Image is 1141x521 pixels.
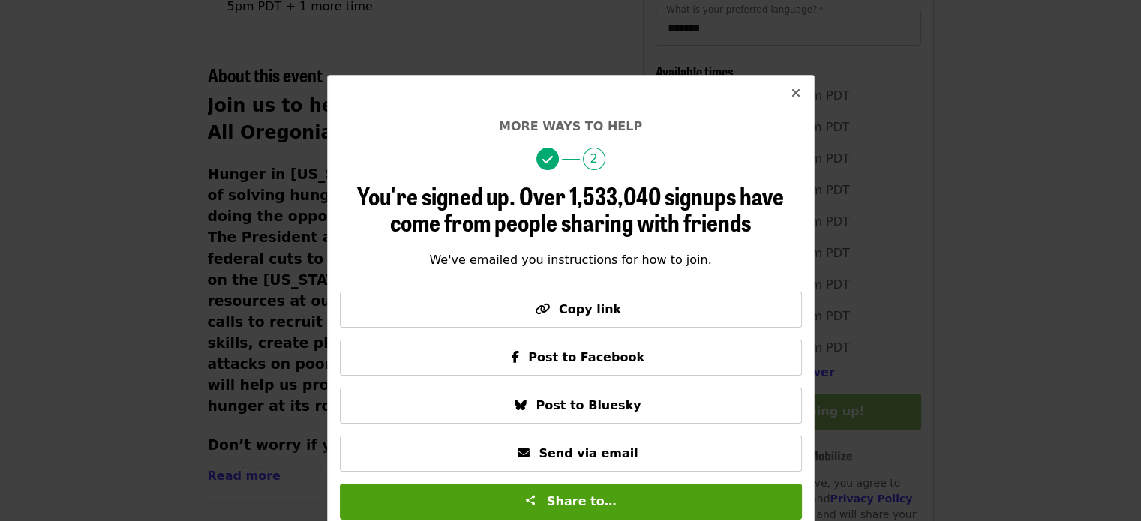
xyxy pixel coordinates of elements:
i: bluesky icon [515,398,527,412]
i: times icon [791,86,800,100]
span: You're signed up. [357,178,515,213]
img: Share [524,494,536,506]
button: Send via email [340,436,802,472]
button: Close [778,76,814,112]
i: facebook-f icon [512,350,519,364]
button: Post to Facebook [340,340,802,376]
button: Copy link [340,292,802,328]
span: Share to… [547,494,617,508]
button: Share to… [340,484,802,520]
i: link icon [535,302,550,316]
span: More ways to help [499,119,642,133]
span: 2 [583,148,605,170]
span: Send via email [539,446,638,460]
i: envelope icon [518,446,530,460]
span: Post to Facebook [528,350,644,364]
button: Post to Bluesky [340,388,802,424]
span: Post to Bluesky [536,398,641,412]
span: Copy link [559,302,621,316]
i: check icon [542,153,553,167]
span: Over 1,533,040 signups have come from people sharing with friends [390,178,784,239]
span: We've emailed you instructions for how to join. [429,253,711,267]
